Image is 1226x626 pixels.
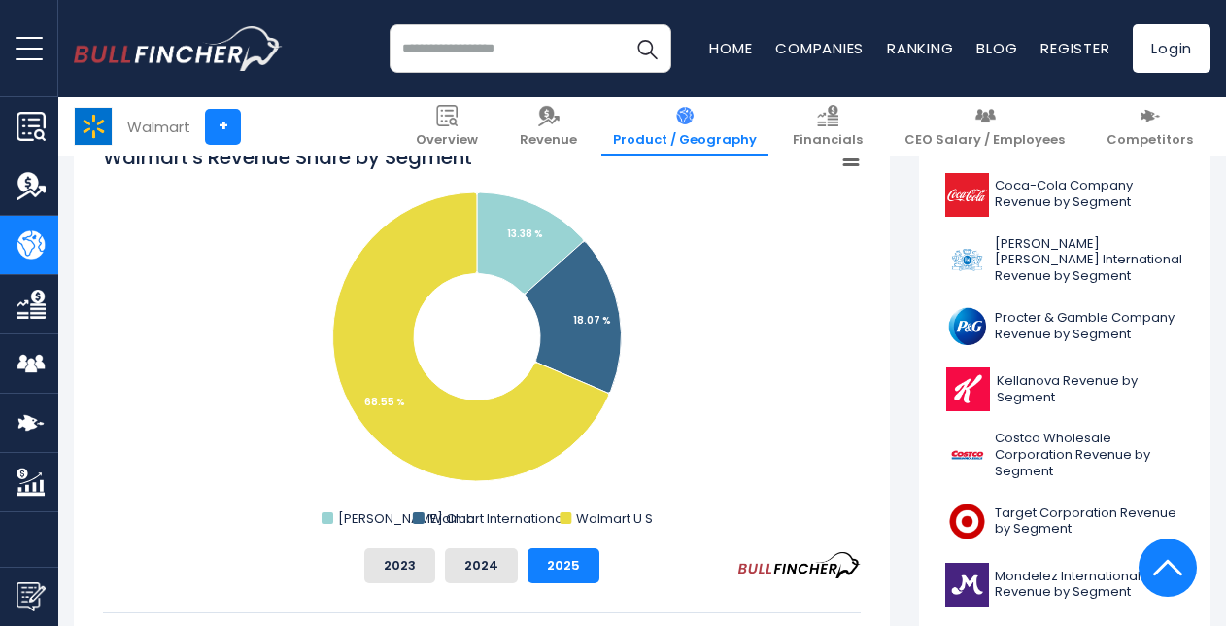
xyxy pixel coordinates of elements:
[781,97,874,156] a: Financials
[887,38,953,58] a: Ranking
[528,548,599,583] button: 2025
[364,548,435,583] button: 2023
[945,563,989,607] img: MDLZ logo
[945,173,989,217] img: KO logo
[934,363,1196,416] a: Kellanova Revenue by Segment
[404,97,490,156] a: Overview
[995,310,1184,343] span: Procter & Gamble Company Revenue by Segment
[74,26,283,71] a: Go to homepage
[995,505,1184,539] span: Target Corporation Revenue by Segment
[338,509,475,528] text: [PERSON_NAME] Club
[576,509,653,528] text: Walmart U S
[997,373,1184,406] span: Kellanova Revenue by Segment
[1133,24,1210,73] a: Login
[775,38,864,58] a: Companies
[445,548,518,583] button: 2024
[573,313,611,328] tspan: 18.07 %
[945,238,989,282] img: PM logo
[976,38,1017,58] a: Blog
[1040,38,1109,58] a: Register
[934,495,1196,548] a: Target Corporation Revenue by Segment
[364,395,405,409] tspan: 68.55 %
[945,500,989,543] img: TGT logo
[945,304,989,348] img: PG logo
[1107,132,1193,149] span: Competitors
[934,558,1196,611] a: Mondelez International Revenue by Segment
[601,97,768,156] a: Product / Geography
[934,168,1196,222] a: Coca-Cola Company Revenue by Segment
[904,132,1065,149] span: CEO Salary / Employees
[613,132,757,149] span: Product / Geography
[995,569,1184,602] span: Mondelez International Revenue by Segment
[995,178,1184,211] span: Coca-Cola Company Revenue by Segment
[103,144,472,171] tspan: Walmart's Revenue Share by Segment
[1095,97,1205,156] a: Competitors
[623,24,671,73] button: Search
[103,144,861,533] svg: Walmart's Revenue Share by Segment
[995,431,1184,480] span: Costco Wholesale Corporation Revenue by Segment
[945,434,989,477] img: COST logo
[429,509,566,528] text: Walmart International
[75,108,112,145] img: WMT logo
[934,231,1196,291] a: [PERSON_NAME] [PERSON_NAME] International Revenue by Segment
[507,226,543,241] tspan: 13.38 %
[205,109,241,145] a: +
[893,97,1076,156] a: CEO Salary / Employees
[127,116,190,138] div: Walmart
[793,132,863,149] span: Financials
[416,132,478,149] span: Overview
[709,38,752,58] a: Home
[520,132,577,149] span: Revenue
[508,97,589,156] a: Revenue
[74,26,283,71] img: bullfincher logo
[934,426,1196,485] a: Costco Wholesale Corporation Revenue by Segment
[934,299,1196,353] a: Procter & Gamble Company Revenue by Segment
[945,367,991,411] img: K logo
[995,236,1184,286] span: [PERSON_NAME] [PERSON_NAME] International Revenue by Segment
